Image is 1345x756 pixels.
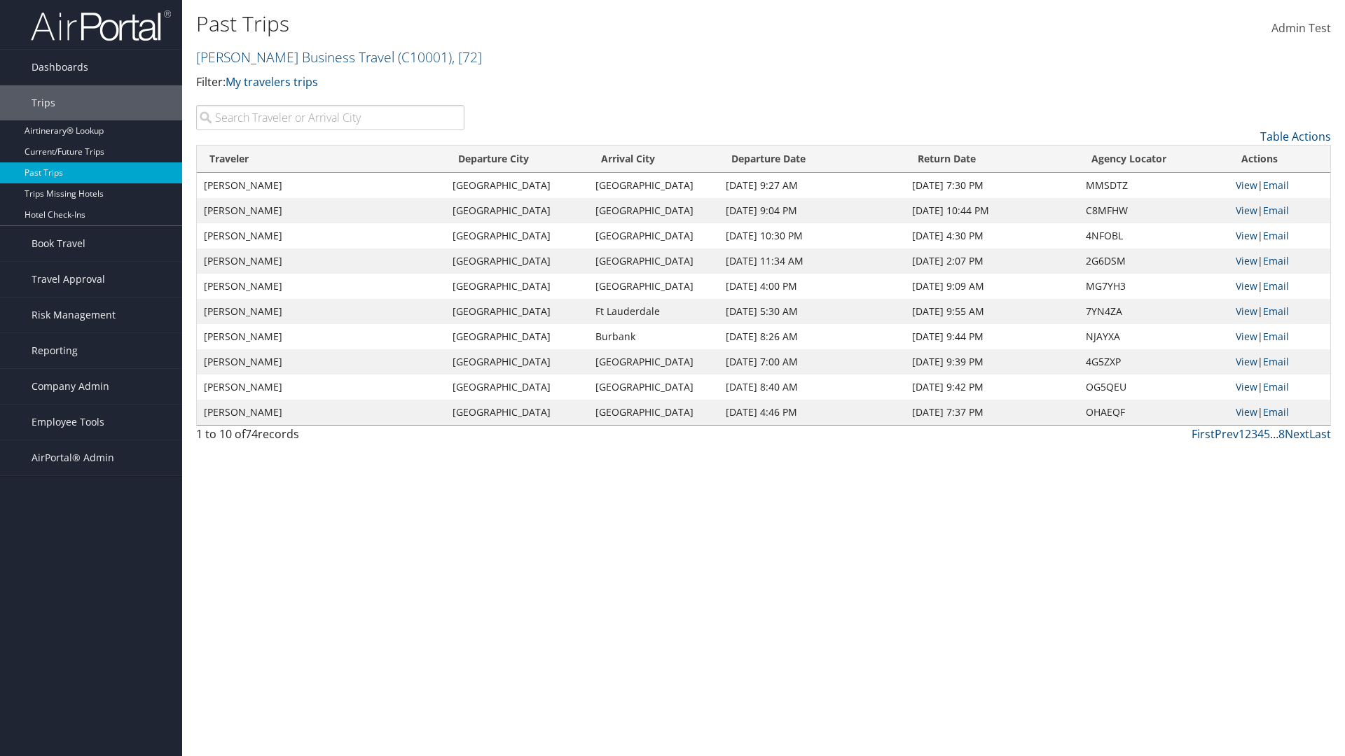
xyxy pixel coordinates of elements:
[32,440,114,475] span: AirPortal® Admin
[1263,178,1289,192] a: Email
[1251,426,1257,442] a: 3
[446,274,588,299] td: [GEOGRAPHIC_DATA]
[1229,173,1330,198] td: |
[446,374,588,400] td: [GEOGRAPHIC_DATA]
[1236,178,1257,192] a: View
[196,73,953,92] p: Filter:
[1079,223,1229,248] td: 4NFOBL
[1079,349,1229,374] td: 4G5ZXP
[905,248,1080,274] td: [DATE] 2:07 PM
[446,198,588,223] td: [GEOGRAPHIC_DATA]
[197,349,446,374] td: [PERSON_NAME]
[1245,426,1251,442] a: 2
[32,297,116,332] span: Risk Management
[1236,204,1257,217] a: View
[588,349,719,374] td: [GEOGRAPHIC_DATA]
[197,274,446,299] td: [PERSON_NAME]
[32,333,78,368] span: Reporting
[1260,129,1331,144] a: Table Actions
[1229,324,1330,349] td: |
[197,299,446,324] td: [PERSON_NAME]
[196,426,464,449] div: 1 to 10 of records
[197,146,446,173] th: Traveler: activate to sort column ascending
[1079,400,1229,425] td: OHAEQF
[1229,374,1330,400] td: |
[1271,20,1331,36] span: Admin Test
[1079,324,1229,349] td: NJAYXA
[1236,254,1257,267] a: View
[905,324,1080,349] td: [DATE] 9:44 PM
[446,349,588,374] td: [GEOGRAPHIC_DATA]
[1236,304,1257,318] a: View
[905,374,1080,400] td: [DATE] 9:42 PM
[719,400,905,425] td: [DATE] 4:46 PM
[446,248,588,274] td: [GEOGRAPHIC_DATA]
[588,223,719,248] td: [GEOGRAPHIC_DATA]
[1229,248,1330,274] td: |
[1263,229,1289,242] a: Email
[1263,330,1289,343] a: Email
[1236,355,1257,368] a: View
[1236,330,1257,343] a: View
[1079,146,1229,173] th: Agency Locator: activate to sort column ascending
[197,248,446,274] td: [PERSON_NAME]
[32,405,104,440] span: Employee Tools
[905,349,1080,374] td: [DATE] 9:39 PM
[452,48,482,66] span: , [ 72 ]
[446,223,588,248] td: [GEOGRAPHIC_DATA]
[1263,304,1289,318] a: Email
[1278,426,1285,442] a: 8
[1263,380,1289,393] a: Email
[1264,426,1270,442] a: 5
[1263,279,1289,293] a: Email
[905,400,1080,425] td: [DATE] 7:37 PM
[905,173,1080,198] td: [DATE] 7:30 PM
[588,324,719,349] td: Burbank
[196,105,464,130] input: Search Traveler or Arrival City
[1229,349,1330,374] td: |
[1079,274,1229,299] td: MG7YH3
[1263,254,1289,267] a: Email
[197,198,446,223] td: [PERSON_NAME]
[1079,299,1229,324] td: 7YN4ZA
[1229,400,1330,425] td: |
[719,274,905,299] td: [DATE] 4:00 PM
[719,324,905,349] td: [DATE] 8:26 AM
[197,223,446,248] td: [PERSON_NAME]
[446,400,588,425] td: [GEOGRAPHIC_DATA]
[1079,248,1229,274] td: 2G6DSM
[719,349,905,374] td: [DATE] 7:00 AM
[226,74,318,90] a: My travelers trips
[905,274,1080,299] td: [DATE] 9:09 AM
[196,9,953,38] h1: Past Trips
[905,299,1080,324] td: [DATE] 9:55 AM
[588,374,719,400] td: [GEOGRAPHIC_DATA]
[1236,380,1257,393] a: View
[588,146,719,173] th: Arrival City: activate to sort column ascending
[197,400,446,425] td: [PERSON_NAME]
[1215,426,1239,442] a: Prev
[446,173,588,198] td: [GEOGRAPHIC_DATA]
[1229,274,1330,299] td: |
[1192,426,1215,442] a: First
[719,299,905,324] td: [DATE] 5:30 AM
[905,198,1080,223] td: [DATE] 10:44 PM
[1229,299,1330,324] td: |
[446,146,588,173] th: Departure City: activate to sort column ascending
[1229,198,1330,223] td: |
[588,173,719,198] td: [GEOGRAPHIC_DATA]
[1236,279,1257,293] a: View
[719,198,905,223] td: [DATE] 9:04 PM
[1309,426,1331,442] a: Last
[31,9,171,42] img: airportal-logo.png
[197,173,446,198] td: [PERSON_NAME]
[245,426,258,442] span: 74
[719,173,905,198] td: [DATE] 9:27 AM
[197,324,446,349] td: [PERSON_NAME]
[1257,426,1264,442] a: 4
[446,299,588,324] td: [GEOGRAPHIC_DATA]
[719,374,905,400] td: [DATE] 8:40 AM
[196,48,482,66] a: [PERSON_NAME] Business Travel
[1236,405,1257,419] a: View
[1236,229,1257,242] a: View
